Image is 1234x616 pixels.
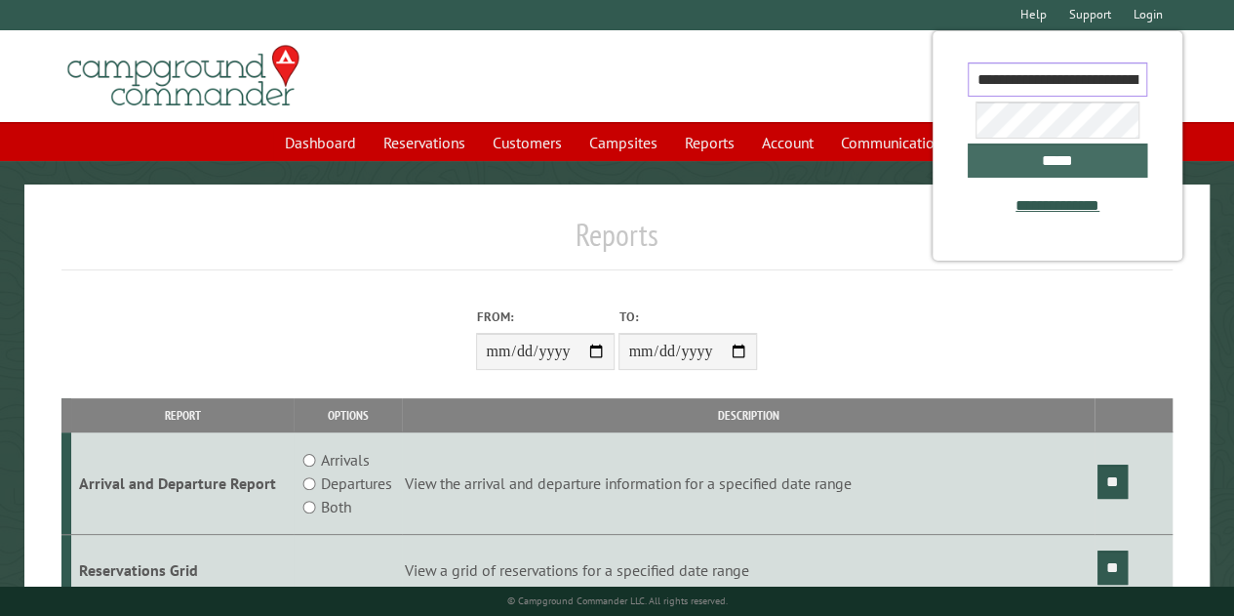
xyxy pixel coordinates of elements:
[294,398,402,432] th: Options
[402,398,1095,432] th: Description
[372,124,477,161] a: Reservations
[71,398,294,432] th: Report
[476,308,615,326] label: From:
[829,124,961,161] a: Communications
[618,308,757,326] label: To:
[321,495,351,518] label: Both
[577,124,669,161] a: Campsites
[321,448,370,472] label: Arrivals
[71,535,294,606] td: Reservations Grid
[71,432,294,535] td: Arrival and Departure Report
[750,124,825,161] a: Account
[61,38,305,114] img: Campground Commander
[402,535,1095,606] td: View a grid of reservations for a specified date range
[481,124,574,161] a: Customers
[321,472,392,495] label: Departures
[273,124,368,161] a: Dashboard
[506,595,727,607] small: © Campground Commander LLC. All rights reserved.
[402,432,1095,535] td: View the arrival and departure information for a specified date range
[673,124,746,161] a: Reports
[61,216,1173,269] h1: Reports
